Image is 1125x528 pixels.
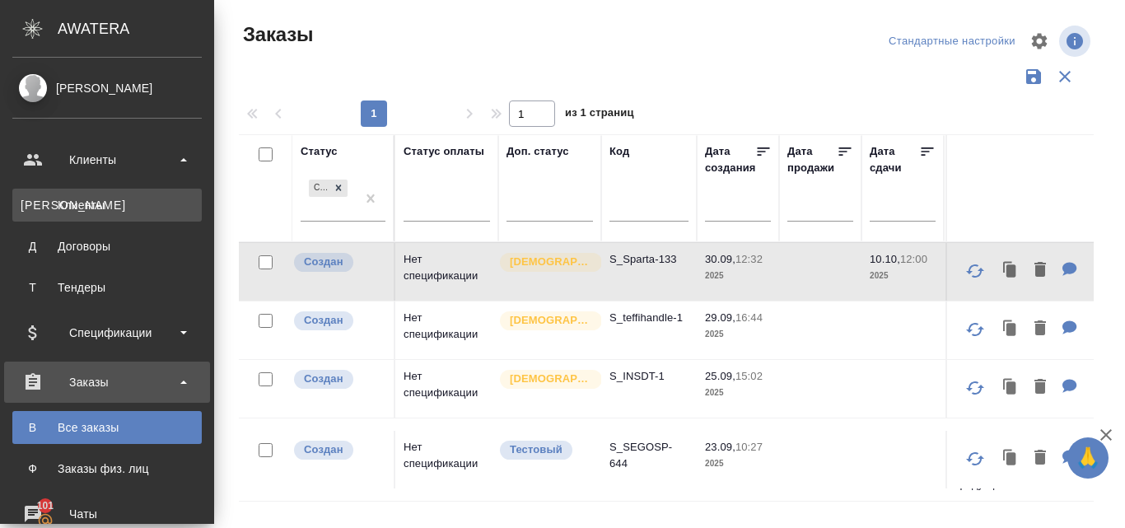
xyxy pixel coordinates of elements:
[705,268,771,284] p: 2025
[395,360,498,418] td: Нет спецификации
[735,253,763,265] p: 12:32
[1059,26,1094,57] span: Посмотреть информацию
[12,230,202,263] a: ДДоговоры
[705,456,771,472] p: 2025
[995,254,1026,287] button: Клонировать
[735,370,763,382] p: 15:02
[12,189,202,222] a: [PERSON_NAME]Клиенты
[292,439,385,461] div: Выставляется автоматически при создании заказа
[510,312,592,329] p: [DEMOGRAPHIC_DATA]
[952,427,1031,493] p: ООО "Сен-Гобен Строительная Продукция...
[1026,371,1054,404] button: Удалить
[510,254,592,270] p: [DEMOGRAPHIC_DATA]
[1054,312,1085,346] button: Для КМ: Сметы посчитаны, переданы БД для согласования с клиентом
[304,312,343,329] p: Создан
[510,442,562,458] p: Тестовый
[12,502,202,526] div: Чаты
[395,431,498,488] td: Нет спецификации
[58,12,214,45] div: AWATERA
[1049,61,1081,92] button: Сбросить фильтры
[609,310,689,326] p: S_teffihandle-1
[900,253,927,265] p: 12:00
[1026,254,1054,287] button: Удалить
[21,238,194,255] div: Договоры
[565,103,634,127] span: из 1 страниц
[870,253,900,265] p: 10.10,
[735,441,763,453] p: 10:27
[1020,21,1059,61] span: Настроить таблицу
[21,419,194,436] div: Все заказы
[21,460,194,477] div: Заказы физ. лиц
[395,301,498,359] td: Нет спецификации
[995,442,1026,475] button: Клонировать
[12,320,202,345] div: Спецификации
[1067,437,1109,479] button: 🙏
[955,368,995,408] button: Обновить
[27,498,64,514] span: 101
[705,143,755,176] div: Дата создания
[705,253,735,265] p: 30.09,
[955,251,995,291] button: Обновить
[21,279,194,296] div: Тендеры
[955,439,995,479] button: Обновить
[609,439,689,472] p: S_SEGOSP-644
[885,29,1020,54] div: split button
[12,79,202,97] div: [PERSON_NAME]
[705,370,735,382] p: 25.09,
[12,370,202,395] div: Заказы
[510,371,592,387] p: [DEMOGRAPHIC_DATA]
[21,197,194,213] div: Клиенты
[239,21,313,48] span: Заказы
[304,442,343,458] p: Создан
[705,311,735,324] p: 29.09,
[498,251,593,273] div: Выставляется автоматически для первых 3 заказов нового контактного лица. Особое внимание
[301,143,338,160] div: Статус
[1074,441,1102,475] span: 🙏
[506,143,569,160] div: Доп. статус
[12,147,202,172] div: Клиенты
[609,368,689,385] p: S_INSDT-1
[1018,61,1049,92] button: Сохранить фильтры
[870,268,936,284] p: 2025
[304,254,343,270] p: Создан
[1054,442,1085,475] button: Для КМ: 29.09 тендер. БД ведет переговоры с клиентом
[404,143,484,160] div: Статус оплаты
[498,368,593,390] div: Выставляется автоматически для первых 3 заказов нового контактного лица. Особое внимание
[735,311,763,324] p: 16:44
[955,310,995,349] button: Обновить
[292,310,385,332] div: Выставляется автоматически при создании заказа
[498,439,593,461] div: Топ-приоритет. Важно обеспечить лучшее возможное качество
[12,411,202,444] a: ВВсе заказы
[307,178,349,199] div: Создан
[705,441,735,453] p: 23.09,
[292,368,385,390] div: Выставляется автоматически при создании заказа
[12,452,202,485] a: ФЗаказы физ. лиц
[292,251,385,273] div: Выставляется автоматически при создании заказа
[12,271,202,304] a: ТТендеры
[395,243,498,301] td: Нет спецификации
[870,143,919,176] div: Дата сдачи
[609,143,629,160] div: Код
[304,371,343,387] p: Создан
[705,385,771,401] p: 2025
[609,251,689,268] p: S_Sparta-133
[1026,312,1054,346] button: Удалить
[1026,442,1054,475] button: Удалить
[1054,371,1085,404] button: Для КМ: от КВ задача перевести ГЗК и титры в этом ролике на китайский. Сориентируйте пожалуйста п...
[995,371,1026,404] button: Клонировать
[309,180,329,197] div: Создан
[787,143,837,176] div: Дата продажи
[995,312,1026,346] button: Клонировать
[705,326,771,343] p: 2025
